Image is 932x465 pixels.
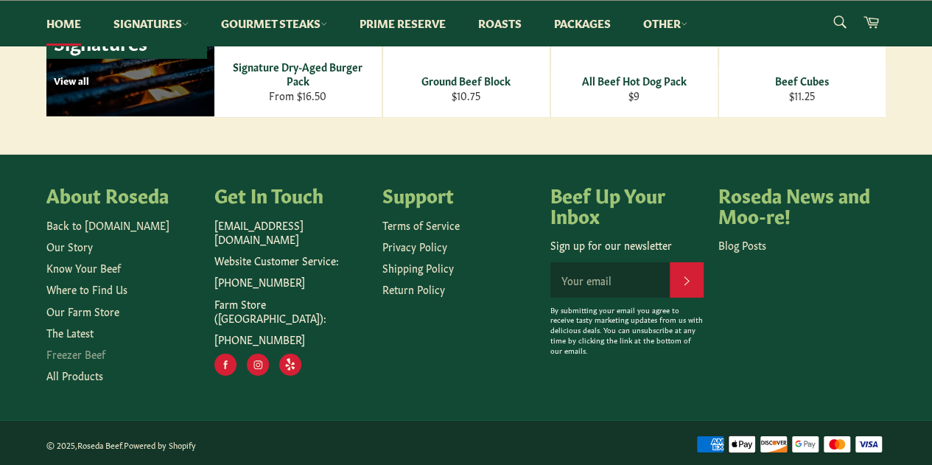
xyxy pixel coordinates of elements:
p: By submitting your email you agree to receive tasty marketing updates from us with delicious deal... [550,305,704,356]
h4: Support [382,184,536,205]
a: All Products [46,368,103,382]
div: From $16.50 [223,88,372,102]
a: Signatures [99,1,203,46]
h4: Beef Up Your Inbox [550,184,704,225]
p: View all [54,74,207,87]
a: Home [32,1,96,46]
a: Powered by Shopify [124,439,196,450]
a: Roasts [463,1,536,46]
a: Shipping Policy [382,260,454,275]
a: Other [628,1,702,46]
a: Terms of Service [382,217,460,232]
a: Gourmet Steaks [206,1,342,46]
a: Blog Posts [718,237,766,252]
a: Know Your Beef [46,260,121,275]
a: Our Story [46,239,93,254]
p: [EMAIL_ADDRESS][DOMAIN_NAME] [214,218,368,247]
input: Your email [550,262,670,298]
div: Beef Cubes [728,74,876,88]
a: Roseda Beef [77,439,122,450]
a: Packages [539,1,626,46]
div: Signature Dry-Aged Burger Pack [223,60,372,88]
div: Ground Beef Block [392,74,540,88]
a: The Latest [46,325,94,340]
p: [PHONE_NUMBER] [214,332,368,346]
h4: About Roseda [46,184,200,205]
p: [PHONE_NUMBER] [214,275,368,289]
p: Website Customer Service: [214,254,368,268]
a: Prime Reserve [345,1,460,46]
a: Where to Find Us [46,282,127,296]
div: $10.75 [392,88,540,102]
div: $9 [560,88,708,102]
small: © 2025, . [46,439,196,450]
p: Farm Store ([GEOGRAPHIC_DATA]): [214,297,368,326]
h4: Get In Touch [214,184,368,205]
h4: Roseda News and Moo-re! [718,184,872,225]
a: Back to [DOMAIN_NAME] [46,217,169,232]
a: Freezer Beef [46,346,105,361]
div: $11.25 [728,88,876,102]
a: Return Policy [382,282,445,296]
div: All Beef Hot Dog Pack [560,74,708,88]
p: Sign up for our newsletter [550,238,704,252]
a: Privacy Policy [382,239,447,254]
a: Our Farm Store [46,304,119,318]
